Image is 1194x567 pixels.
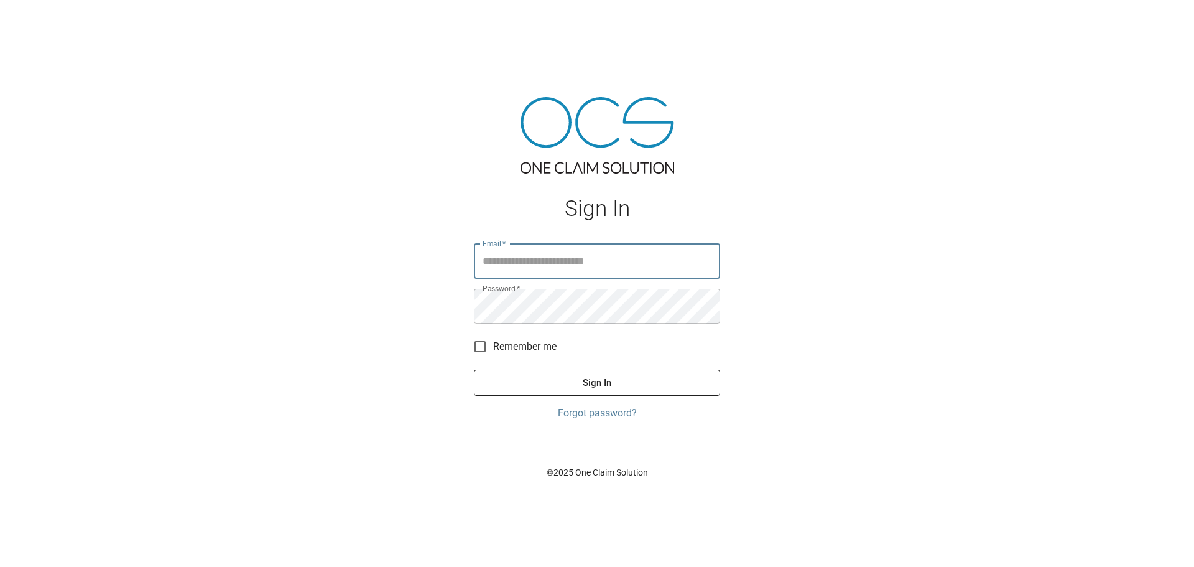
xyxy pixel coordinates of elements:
img: ocs-logo-tra.png [521,97,674,174]
label: Password [483,283,520,294]
h1: Sign In [474,196,720,222]
p: © 2025 One Claim Solution [474,466,720,479]
label: Email [483,238,506,249]
button: Sign In [474,370,720,396]
span: Remember me [493,339,557,354]
a: Forgot password? [474,406,720,421]
img: ocs-logo-white-transparent.png [15,7,65,32]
